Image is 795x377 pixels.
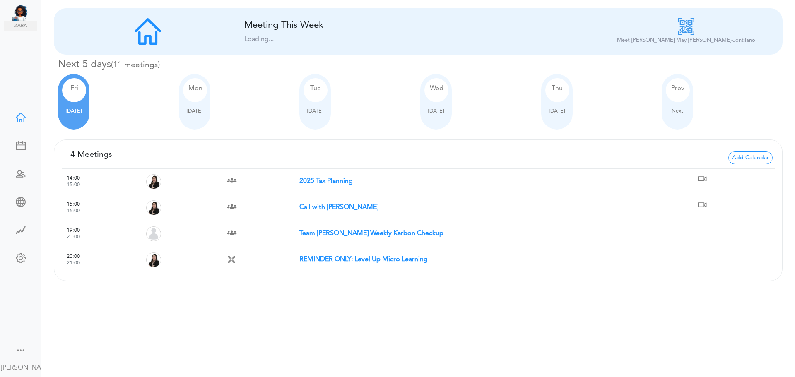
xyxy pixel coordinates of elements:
strong: REMINDER ONLY: Level Up Micro Learning [299,256,428,263]
img: Organizer Ireneo Herrera [146,252,161,267]
span: Fri [70,85,78,92]
strong: Team [PERSON_NAME] Weekly Karbon Checkup [299,230,443,237]
img: Team Meeting with 2 attendees j.go@unified-accounting.comjenny.yu83@gmail.com, [225,174,238,187]
div: Time Saved [4,225,37,233]
a: [PERSON_NAME] [1,358,41,376]
a: Add Calendar [728,154,773,160]
span: Add Calendar [728,151,773,164]
div: Loading... [244,34,593,44]
div: Show menu and text [16,345,26,353]
div: Share Meeting Link [4,197,37,205]
span: 4 Meetings [70,151,112,159]
div: Home [4,113,37,121]
strong: 2025 Tax Planning [299,178,353,185]
small: 16:00 [67,208,80,214]
img: Team Meeting with 2 attendees a.banaga@unified-accounting.comav@eloscap.com, [225,200,238,213]
span: [DATE] [549,108,565,114]
span: 14:00 [67,175,80,181]
img: All Hands meeting with 12 attendees a.flores@unified-accounting.comdchao@alphabgroup.com,rickkamp... [227,255,236,264]
img: Unified Global - Powered by TEAMCAL AI [12,4,37,21]
span: 19:00 [67,228,80,233]
div: New Meeting [4,141,37,149]
span: Previous 5 days [671,85,684,92]
img: Organizer j.go@unified-accounting.com [146,226,161,241]
p: Meet [PERSON_NAME] May [PERSON_NAME]-Jontilano [617,36,755,45]
span: [DATE] [307,108,323,114]
strong: Call with [PERSON_NAME] [299,204,378,211]
img: Organizer Ross Mendoza-Jontilano [146,174,161,189]
small: 11 meetings this week [111,61,160,69]
h4: Next 5 days [58,59,783,71]
span: Mon [188,85,202,92]
span: [DATE] [428,108,444,114]
img: https://us02web.zoom.us/j/81730724276?pwd=8FEjS1rbSiIiFPTTH3jw95SFbV6IxY.1 [696,172,709,185]
span: [DATE] [66,108,82,114]
small: 15:00 [67,182,80,187]
span: 15:00 [67,202,80,207]
span: 20:00 [67,254,80,259]
span: [DATE] [187,108,202,114]
img: Organizer Ross Mendoza-Jontilano [146,200,161,215]
span: Tue [310,85,321,92]
div: Schedule Team Meeting [4,169,37,177]
div: Meeting This Week [244,20,426,31]
img: zara.png [4,21,37,31]
a: Change side menu [16,345,26,357]
img: https://us02web.zoom.us/j/83512965995?pwd=ni1XRc5ZEMp9gbiWJZ71b1qj17k1F5.1 [696,198,709,211]
span: Wed [430,85,443,92]
span: Next 5 days [672,108,683,114]
img: qr-code_icon.png [678,18,694,35]
small: 21:00 [67,260,80,266]
small: 20:00 [67,234,80,240]
a: Change Settings [4,249,37,269]
div: [PERSON_NAME] [1,363,41,373]
img: Team Meeting with 8 attendees e.dayan@unified-accounting.coma.flores@unified-accounting.com,j.mal... [225,226,238,239]
span: Thu [552,85,563,92]
div: Change Settings [4,253,37,262]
